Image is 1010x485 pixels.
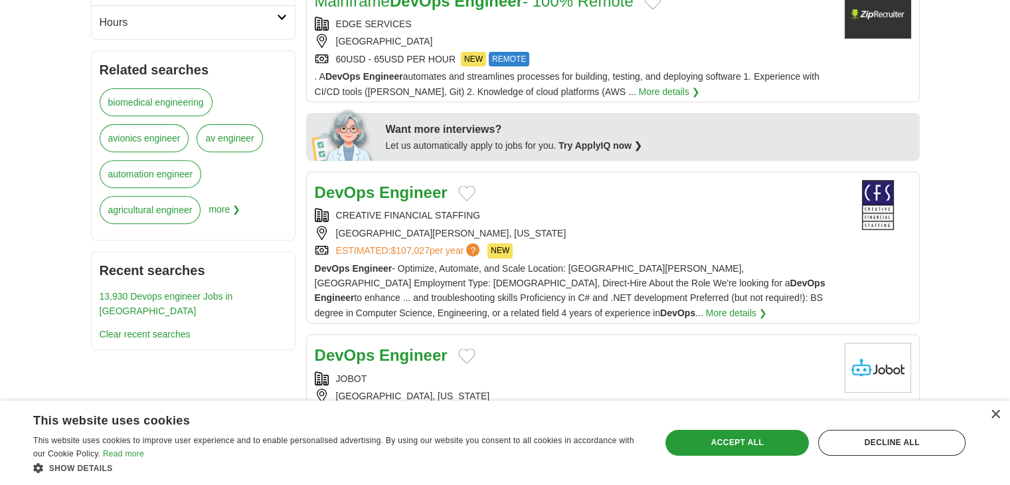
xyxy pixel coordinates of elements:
[315,183,375,201] strong: DevOps
[315,17,834,31] div: EDGE SERVICES
[315,346,375,364] strong: DevOps
[33,409,609,429] div: This website uses cookies
[790,278,825,288] strong: DevOps
[639,84,700,99] a: More details ❯
[311,108,376,161] img: apply-iq-scientist.png
[363,71,403,82] strong: Engineer
[92,5,295,39] a: Hours
[315,263,350,274] strong: DevOps
[315,263,825,318] span: - Optimize, Automate, and Scale Location: [GEOGRAPHIC_DATA][PERSON_NAME], [GEOGRAPHIC_DATA] Emplo...
[458,348,475,364] button: Add to favorite jobs
[386,121,912,138] div: Want more interviews?
[100,291,233,316] a: 13,930 Devops engineer Jobs in [GEOGRAPHIC_DATA]
[100,14,277,31] h2: Hours
[315,346,448,364] a: DevOps Engineer
[706,306,767,320] a: More details ❯
[466,243,479,256] span: ?
[33,436,634,458] span: This website uses cookies to improve user experience and to enable personalised advertising. By u...
[315,71,819,96] span: . A automates and streamlines processes for building, testing, and deploying software 1. Experien...
[386,138,912,153] div: Let us automatically apply to jobs for you.
[336,210,481,221] a: CREATIVE FINANCIAL STAFFING
[379,346,448,364] strong: Engineer
[336,373,367,384] a: JOBOT
[315,34,834,48] div: [GEOGRAPHIC_DATA]
[100,88,212,116] a: biomedical engineering
[100,160,202,188] a: automation engineer
[379,183,448,201] strong: Engineer
[845,180,911,230] img: Creative Financial Staffing logo
[558,140,642,151] a: Try ApplyIQ now ❯
[315,183,448,201] a: DevOps Engineer
[352,263,392,274] strong: Engineer
[49,464,113,473] span: Show details
[818,430,966,455] div: Decline all
[103,449,144,458] a: Read more, opens a new window
[336,243,483,258] a: ESTIMATED:$107,027per year?
[209,196,240,232] span: more ❯
[100,124,189,152] a: avionics engineer
[33,461,642,475] div: Show details
[845,343,911,393] img: Jobot logo
[665,430,809,455] div: Accept all
[660,308,695,318] strong: DevOps
[315,52,834,66] div: 60USD - 65USD PER HOUR
[487,243,513,258] span: NEW
[315,226,834,241] div: [GEOGRAPHIC_DATA][PERSON_NAME], [US_STATE]
[100,59,287,80] h2: Related searches
[197,124,262,152] a: av engineer
[489,52,529,66] span: REMOTE
[100,329,191,339] a: Clear recent searches
[990,410,1000,420] div: Close
[390,245,429,256] span: $107,027
[100,260,287,281] h2: Recent searches
[315,292,355,303] strong: Engineer
[315,389,834,403] div: [GEOGRAPHIC_DATA], [US_STATE]
[458,185,475,201] button: Add to favorite jobs
[100,196,201,224] a: agricultural engineer
[461,52,486,66] span: NEW
[325,71,361,82] strong: DevOps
